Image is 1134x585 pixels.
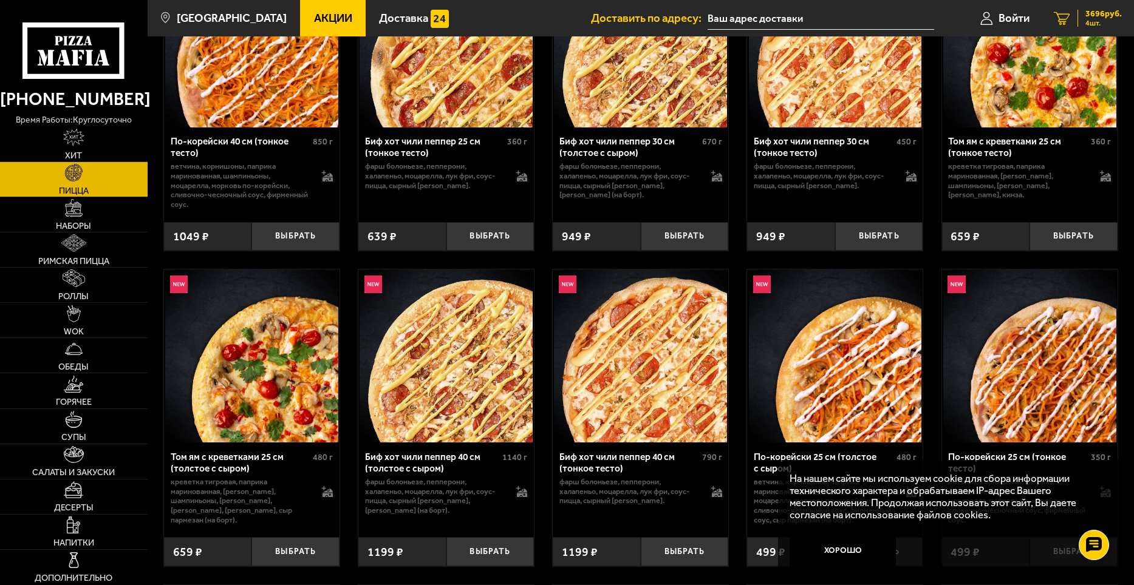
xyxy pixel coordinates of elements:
span: 1199 ₽ [367,546,403,558]
span: Наборы [56,221,91,230]
span: Роллы [58,292,89,300]
span: 499 ₽ [756,546,785,558]
span: 639 ₽ [367,231,397,242]
span: 659 ₽ [173,546,202,558]
p: фарш болоньезе, пепперони, халапеньо, моцарелла, лук фри, соус-пицца, сырный [PERSON_NAME]. [559,477,699,506]
p: ветчина, корнишоны, паприка маринованная, шампиньоны, моцарелла, морковь по-корейски, сливочно-че... [754,477,893,524]
p: На нашем сайте мы используем cookie для сбора информации технического характера и обрабатываем IP... [790,472,1099,521]
button: Выбрать [641,537,729,566]
span: Пицца [59,186,89,195]
img: Новинка [559,276,576,293]
span: 4 шт. [1085,19,1122,27]
span: 480 г [897,452,917,462]
span: WOK [64,327,84,336]
a: НовинкаПо-корейски 25 см (толстое с сыром) [747,269,923,442]
p: фарш болоньезе, пепперони, халапеньо, моцарелла, лук фри, соус-пицца, сырный [PERSON_NAME], [PERS... [365,477,505,515]
span: Супы [61,433,86,441]
img: Том ям с креветками 25 см (толстое с сыром) [165,269,338,442]
button: Хорошо [790,532,896,567]
button: Выбрать [251,537,340,566]
span: Доставка [379,13,428,24]
div: Том ям с креветками 25 см (тонкое тесто) [948,136,1088,158]
div: Биф хот чили пеппер 25 см (тонкое тесто) [365,136,505,158]
span: Обеды [58,362,89,371]
div: Биф хот чили пеппер 30 см (толстое с сыром) [559,136,699,158]
div: По-корейски 25 см (тонкое тесто) [948,451,1088,474]
img: Новинка [753,276,771,293]
div: По-корейски 40 см (тонкое тесто) [171,136,310,158]
span: Войти [999,13,1030,24]
span: Напитки [53,538,94,547]
span: 790 г [702,452,722,462]
span: 3696 руб. [1085,10,1122,18]
span: 949 ₽ [562,231,591,242]
button: Выбрать [641,222,729,251]
p: ветчина, корнишоны, паприка маринованная, шампиньоны, моцарелла, морковь по-корейски, сливочно-че... [171,161,310,209]
button: Выбрать [835,222,923,251]
span: Хит [65,151,82,160]
img: По-корейски 25 см (толстое с сыром) [749,269,922,442]
span: Салаты и закуски [32,468,115,476]
img: Новинка [948,276,965,293]
span: 670 г [702,137,722,147]
img: По-корейски 25 см (тонкое тесто) [943,269,1116,442]
a: НовинкаБиф хот чили пеппер 40 см (толстое с сыром) [358,269,534,442]
div: По-корейски 25 см (толстое с сыром) [754,451,893,474]
p: фарш болоньезе, пепперони, халапеньо, моцарелла, лук фри, соус-пицца, сырный [PERSON_NAME]. [365,161,505,190]
span: 360 г [1091,137,1111,147]
span: 350 г [1091,452,1111,462]
button: Выбрать [1030,222,1118,251]
span: 480 г [313,452,333,462]
span: Дополнительно [35,573,112,582]
div: Биф хот чили пеппер 40 см (тонкое тесто) [559,451,699,474]
img: Новинка [170,276,188,293]
span: Горячее [56,397,92,406]
span: 1140 г [502,452,527,462]
img: Биф хот чили пеппер 40 см (толстое с сыром) [360,269,533,442]
span: Десерты [54,503,94,512]
img: 15daf4d41897b9f0e9f617042186c801.svg [431,10,448,27]
p: фарш болоньезе, пепперони, халапеньо, моцарелла, лук фри, соус-пицца, сырный [PERSON_NAME], [PERS... [559,161,699,199]
p: креветка тигровая, паприка маринованная, [PERSON_NAME], шампиньоны, [PERSON_NAME], [PERSON_NAME],... [948,161,1088,199]
span: 659 ₽ [951,231,980,242]
span: 949 ₽ [756,231,785,242]
span: [GEOGRAPHIC_DATA] [177,13,287,24]
button: Выбрать [446,537,535,566]
div: Биф хот чили пеппер 30 см (тонкое тесто) [754,136,893,158]
a: НовинкаБиф хот чили пеппер 40 см (тонкое тесто) [553,269,728,442]
input: Ваш адрес доставки [708,7,934,30]
div: Том ям с креветками 25 см (толстое с сыром) [171,451,310,474]
span: 1049 ₽ [173,231,209,242]
button: Выбрать [251,222,340,251]
span: Римская пицца [38,257,109,265]
a: НовинкаТом ям с креветками 25 см (толстое с сыром) [164,269,340,442]
p: креветка тигровая, паприка маринованная, [PERSON_NAME], шампиньоны, [PERSON_NAME], [PERSON_NAME],... [171,477,310,524]
span: Акции [314,13,352,24]
a: НовинкаПо-корейски 25 см (тонкое тесто) [942,269,1118,442]
div: Биф хот чили пеппер 40 см (толстое с сыром) [365,451,500,474]
span: 1199 ₽ [562,546,598,558]
span: 450 г [897,137,917,147]
img: Биф хот чили пеппер 40 см (тонкое тесто) [554,269,727,442]
p: фарш болоньезе, пепперони, халапеньо, моцарелла, лук фри, соус-пицца, сырный [PERSON_NAME]. [754,161,893,190]
span: 850 г [313,137,333,147]
span: Доставить по адресу: [591,13,708,24]
span: 360 г [507,137,527,147]
button: Выбрать [446,222,535,251]
img: Новинка [364,276,382,293]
